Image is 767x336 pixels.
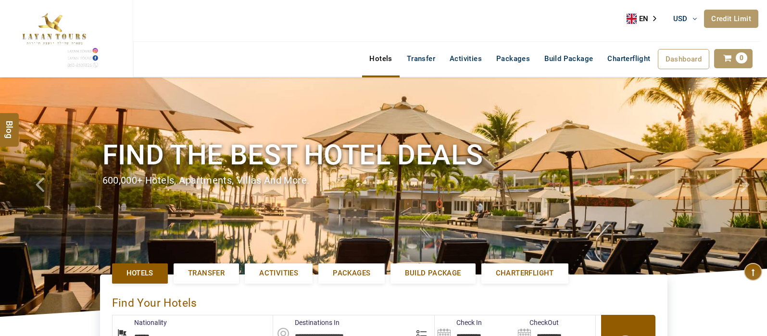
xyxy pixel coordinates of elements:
span: USD [673,14,688,23]
a: 0 [714,49,753,68]
aside: Language selected: English [627,12,663,26]
span: Transfer [188,268,225,278]
a: Packages [489,49,537,68]
span: Charterflight [496,268,554,278]
a: Packages [318,263,385,283]
a: Charterflight [600,49,657,68]
a: Activities [442,49,489,68]
span: 0 [736,52,747,63]
span: Packages [333,268,370,278]
a: Build Package [537,49,600,68]
div: Language [627,12,663,26]
span: Dashboard [666,55,702,63]
label: Destinations In [273,318,339,327]
span: Blog [3,120,16,128]
label: Check In [435,318,482,327]
span: Build Package [405,268,461,278]
a: Build Package [390,263,475,283]
span: Hotels [126,268,153,278]
a: EN [627,12,663,26]
a: Charterflight [481,263,568,283]
img: The Royal Line Holidays [7,4,100,69]
div: 600,000+ hotels, apartments, villas and more. [102,174,665,187]
label: CheckOut [515,318,559,327]
a: Transfer [400,49,442,68]
div: Find Your Hotels [112,286,655,315]
a: Hotels [112,263,168,283]
span: Charterflight [607,54,650,63]
span: Activities [259,268,298,278]
a: Credit Limit [704,10,758,28]
label: Nationality [113,318,167,327]
a: Hotels [362,49,399,68]
h1: Find the best hotel deals [102,137,665,173]
a: Transfer [174,263,239,283]
a: Activities [245,263,313,283]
